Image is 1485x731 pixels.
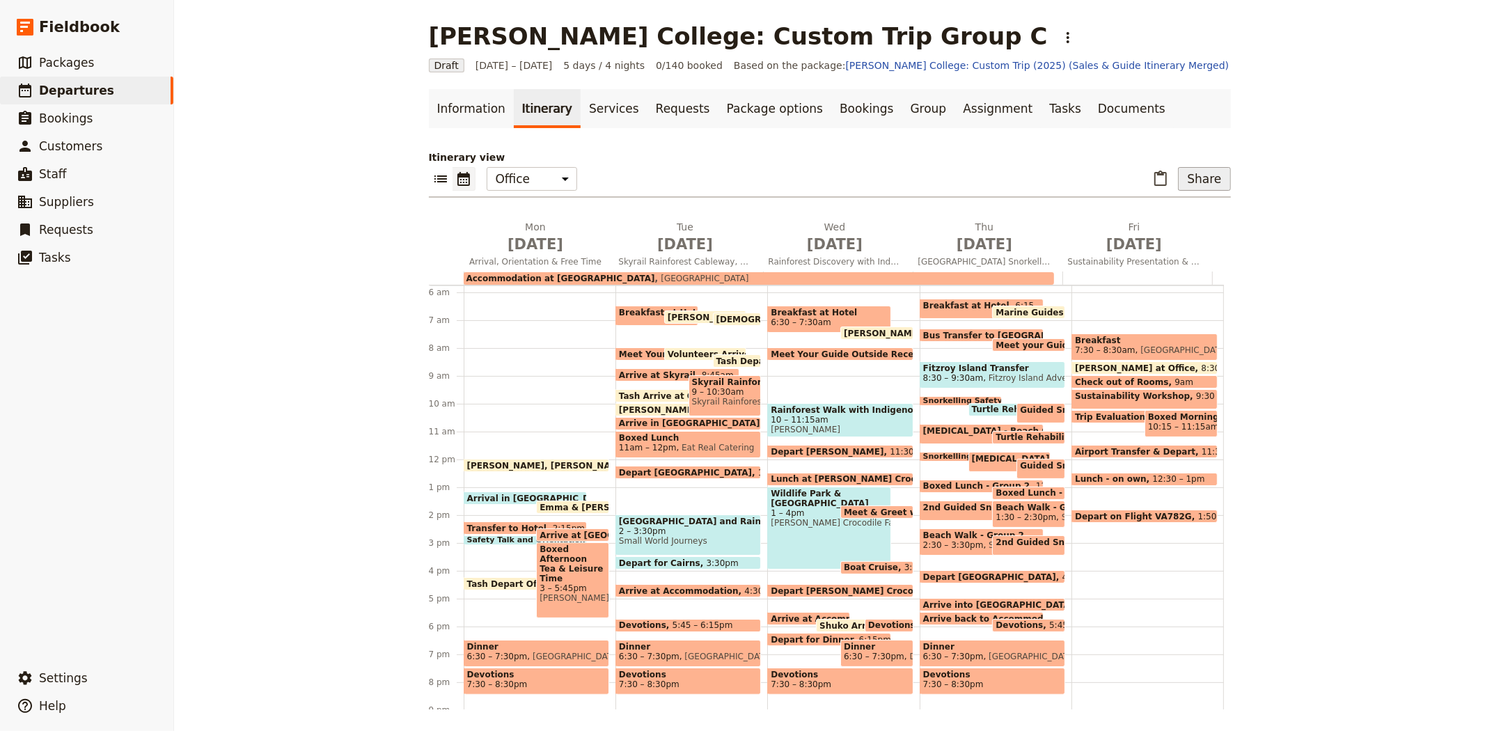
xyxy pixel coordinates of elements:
div: Arrive at [GEOGRAPHIC_DATA] [536,528,609,542]
span: 6:30 – 7:30pm [619,652,679,661]
span: 4:30pm [744,586,776,595]
span: 9am [1174,377,1193,386]
span: Lunch at [PERSON_NAME] Crocodile Adventures [771,474,1002,484]
div: 7 pm [429,649,464,660]
span: Devotions [923,670,1062,679]
div: [PERSON_NAME] & [PERSON_NAME] Arrive in [GEOGRAPHIC_DATA] [615,403,739,416]
span: [DATE] [769,234,902,255]
span: Arrive at Skyrail [619,370,702,379]
span: 6:15 – 7am [1015,301,1062,317]
span: Beach Walk - Group 1 [996,503,1062,512]
span: Turtle Rehabilitation Centre - Group 1 [972,404,1156,414]
span: Breakfast at Hotel [771,308,888,317]
span: [PERSON_NAME] & [PERSON_NAME] Arrive in [GEOGRAPHIC_DATA] [619,405,938,414]
div: [PERSON_NAME] at Office [840,327,913,340]
div: Devotions7:30 – 8:30pm [464,668,609,695]
div: 6 pm [429,621,464,632]
span: Airport Transfer & Depart [1075,447,1202,456]
span: Packages [39,56,94,70]
div: Breakfast at Hotel [615,306,698,326]
div: Devotions7:30 – 8:30pm [615,668,761,695]
span: Boxed Morning Tea [1148,412,1214,422]
span: 6:30 – 7:30am [771,317,831,327]
div: Volunteers Arrive at Office [664,347,747,361]
span: 5 days / 4 nights [563,58,645,72]
span: Dinner [844,642,910,652]
div: Fitzroy Island Transfer8:30 – 9:30amFitzroy Island Adventures [920,361,1065,388]
span: [DATE] [918,234,1051,255]
span: 3:40 – 4:10pm [904,563,965,572]
a: Assignment [954,89,1041,128]
span: Boxed Lunch [619,433,757,443]
div: Dinner6:30 – 7:30pm[GEOGRAPHIC_DATA] [920,640,1065,667]
a: Information [429,89,514,128]
span: Safety Talk and Orientation [467,536,591,544]
div: Accommodation at [GEOGRAPHIC_DATA][GEOGRAPHIC_DATA] [464,272,1055,285]
button: Calendar view [453,167,476,191]
div: Accommodation at [GEOGRAPHIC_DATA][GEOGRAPHIC_DATA] [464,272,1213,285]
span: Draft [429,58,464,72]
div: 11 am [429,426,464,437]
span: [DATE] – [DATE] [476,58,553,72]
div: Trip Evaluations10:15am [1071,410,1195,423]
span: Departures [39,84,114,97]
span: 1:30 – 2:30pm [996,512,1056,522]
div: Dinner6:30 – 7:30pmDominos Pizza - [GEOGRAPHIC_DATA] [840,640,913,667]
span: Small World Journeys [984,540,1078,550]
span: [PERSON_NAME]'s [540,593,606,603]
span: Tash Arrive at Office [619,391,721,400]
span: Skyrail Rainforest Cableway, National Park & Waterfalls [613,256,757,267]
span: 3:30pm [706,558,738,567]
div: Boxed Lunch11am – 12pmEat Real Catering [615,431,761,458]
div: Wildlife Park & [GEOGRAPHIC_DATA]1 – 4pm[PERSON_NAME] Crocodile Farm [767,487,891,569]
div: 2nd Guided Snorkelling Tour - Group 2 [920,501,1044,521]
span: 7:30 – 8:30pm [771,679,831,689]
span: Sustainability Workshop [1075,391,1196,401]
span: Meet Your Guide Outside Reception & Depart [771,349,990,359]
span: Boxed Lunch - Group 2 [923,481,1036,491]
span: Marine Guides Arrive at Office [996,308,1143,317]
span: Sustainability Presentation & Departure [1062,256,1207,267]
span: Boxed Afternoon Tea & Leisure Time [540,544,606,583]
span: [DATE] [469,234,602,255]
span: Breakfast at Hotel [923,301,1016,311]
div: Beach Walk - Group 22:30 – 3:30pmSmall World Journeys [920,528,1044,556]
div: 10 am [429,398,464,409]
div: Devotions7:30 – 8:30pm [920,668,1065,695]
span: 6:15pm [859,635,891,644]
div: Shuko Arrives at SWJ Office [816,619,899,632]
div: Depart [PERSON_NAME] Crocodile Adventures [767,584,913,597]
h2: Fri [1068,220,1201,255]
div: Boxed Morning Tea10:15 – 11:15am [1145,410,1218,437]
span: 7:30 – 8:30am [1075,345,1136,355]
span: Arrival, Orientation & Free Time [464,256,608,267]
h2: Thu [918,220,1051,255]
div: Boat Cruise3:40 – 4:10pm [840,561,913,574]
span: [GEOGRAPHIC_DATA] [1136,345,1229,355]
span: Arrive in [GEOGRAPHIC_DATA] [619,418,767,428]
span: 2:15pm [553,524,585,533]
span: Bookings [39,111,93,125]
span: [GEOGRAPHIC_DATA] and Rainforest Waterfalls [619,517,757,526]
div: Turtle Rehabilitation Centre - Group 1 [968,403,1051,416]
span: Dinner [619,642,757,652]
span: Dinner [467,642,606,652]
div: 5 pm [429,593,464,604]
a: Package options [718,89,831,128]
span: 1:50pm [1198,512,1230,521]
span: 12:45 – 1:15pm [1036,481,1101,491]
span: Depart [PERSON_NAME] Crocodile Adventures [771,586,993,595]
h2: Mon [469,220,602,255]
span: Devotions [619,620,673,630]
span: Rainforest Walk with Indigenous Guide [771,405,909,415]
button: Mon [DATE]Arrival, Orientation & Free Time [464,220,613,272]
div: Depart on Flight VA782G1:50pm [1071,510,1217,523]
span: 7:30 – 8:30pm [467,679,528,689]
span: [PERSON_NAME] Crocodile Farm [771,518,888,528]
div: 6 am [429,287,464,298]
span: [PERSON_NAME] at Office [1075,363,1201,372]
div: Arrival in [GEOGRAPHIC_DATA] [464,492,588,505]
button: Thu [DATE][GEOGRAPHIC_DATA] Snorkelling & [GEOGRAPHIC_DATA] [913,220,1062,272]
span: [PERSON_NAME] [771,425,909,434]
span: [MEDICAL_DATA] Beach Game - Group 2 [972,454,1164,464]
